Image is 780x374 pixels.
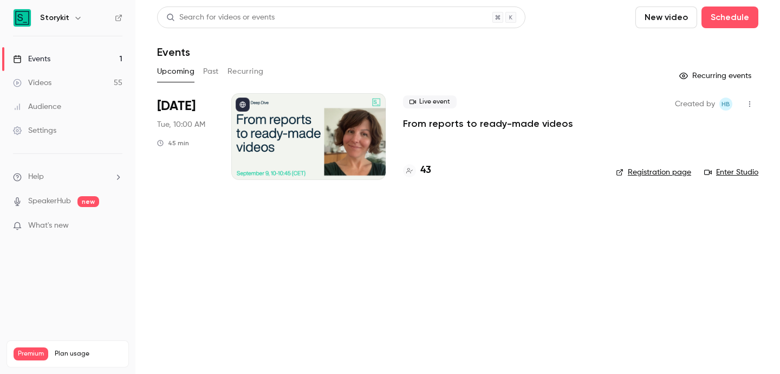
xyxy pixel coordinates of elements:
[28,220,69,231] span: What's new
[157,63,194,80] button: Upcoming
[40,12,69,23] h6: Storykit
[109,221,122,231] iframe: Noticeable Trigger
[13,78,51,88] div: Videos
[721,98,730,111] span: HB
[14,347,48,360] span: Premium
[13,125,56,136] div: Settings
[701,7,758,28] button: Schedule
[28,196,71,207] a: SpeakerHub
[203,63,219,80] button: Past
[157,46,190,59] h1: Events
[719,98,732,111] span: Heidi Bordal
[674,67,758,85] button: Recurring events
[55,350,122,358] span: Plan usage
[675,98,715,111] span: Created by
[635,7,697,28] button: New video
[13,171,122,183] li: help-dropdown-opener
[157,119,205,130] span: Tue, 10:00 AM
[13,54,50,65] div: Events
[166,12,275,23] div: Search for videos or events
[157,139,189,147] div: 45 min
[403,163,431,178] a: 43
[13,101,61,112] div: Audience
[77,196,99,207] span: new
[616,167,691,178] a: Registration page
[14,9,31,27] img: Storykit
[403,117,573,130] a: From reports to ready-made videos
[704,167,758,178] a: Enter Studio
[157,93,214,180] div: Sep 9 Tue, 10:00 AM (Europe/Stockholm)
[420,163,431,178] h4: 43
[28,171,44,183] span: Help
[227,63,264,80] button: Recurring
[403,95,457,108] span: Live event
[157,98,196,115] span: [DATE]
